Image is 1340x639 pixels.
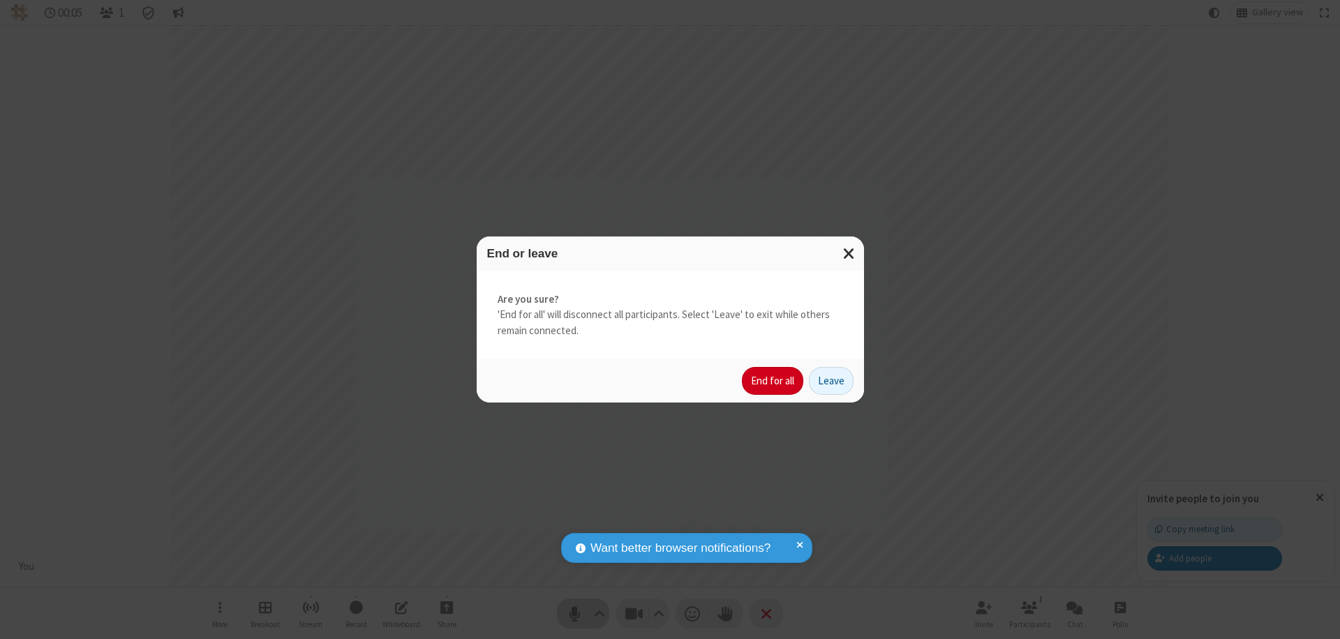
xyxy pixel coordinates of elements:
h3: End or leave [487,247,854,260]
div: 'End for all' will disconnect all participants. Select 'Leave' to exit while others remain connec... [477,271,864,360]
button: Leave [809,367,854,395]
span: Want better browser notifications? [590,539,770,557]
strong: Are you sure? [498,292,843,308]
button: End for all [742,367,803,395]
button: Close modal [835,236,864,271]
